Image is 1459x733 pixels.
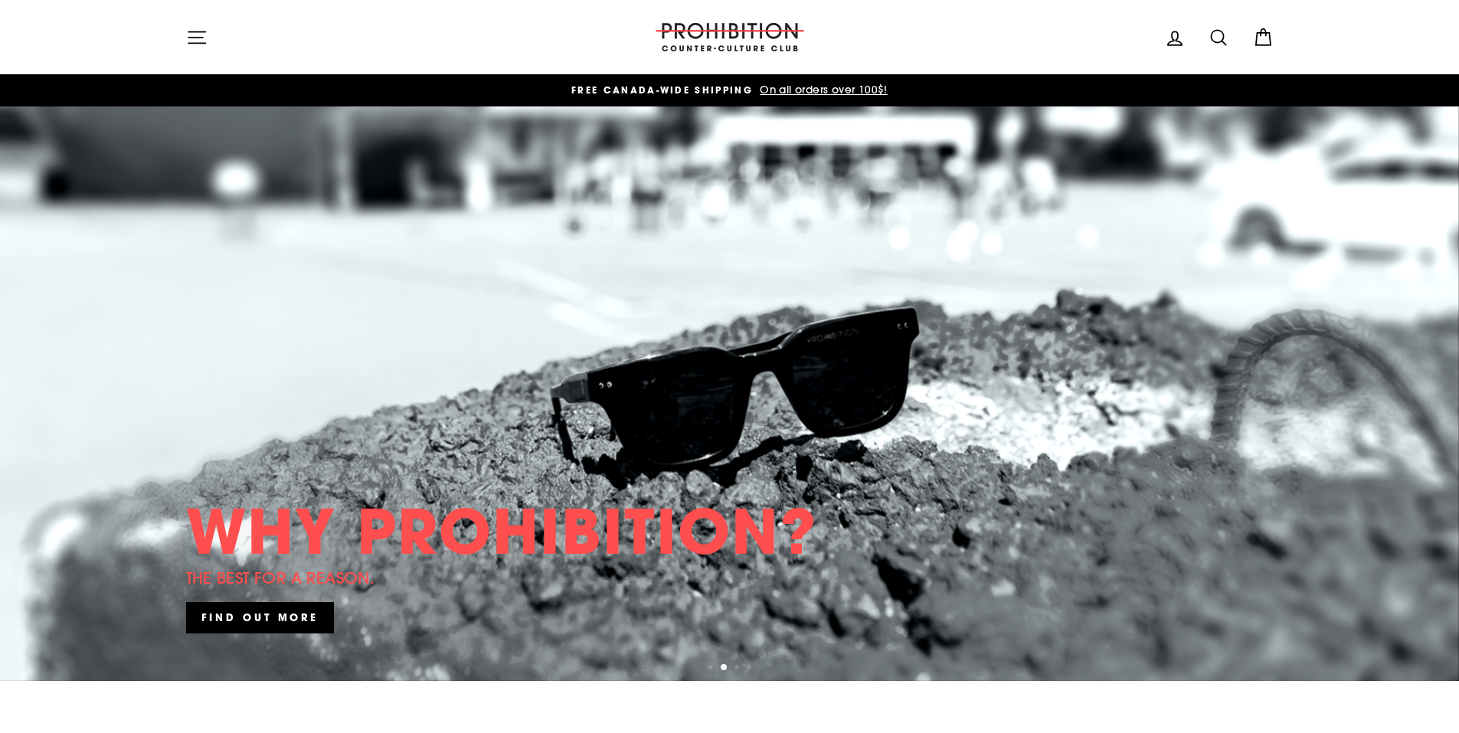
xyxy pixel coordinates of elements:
[721,664,728,672] button: 2
[571,83,753,97] span: FREE CANADA-WIDE SHIPPING
[708,665,716,672] button: 1
[653,23,806,51] img: PROHIBITION COUNTER-CULTURE CLUB
[747,665,754,672] button: 4
[190,82,1270,99] a: FREE CANADA-WIDE SHIPPING On all orders over 100$!
[734,665,742,672] button: 3
[756,83,888,97] span: On all orders over 100$!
